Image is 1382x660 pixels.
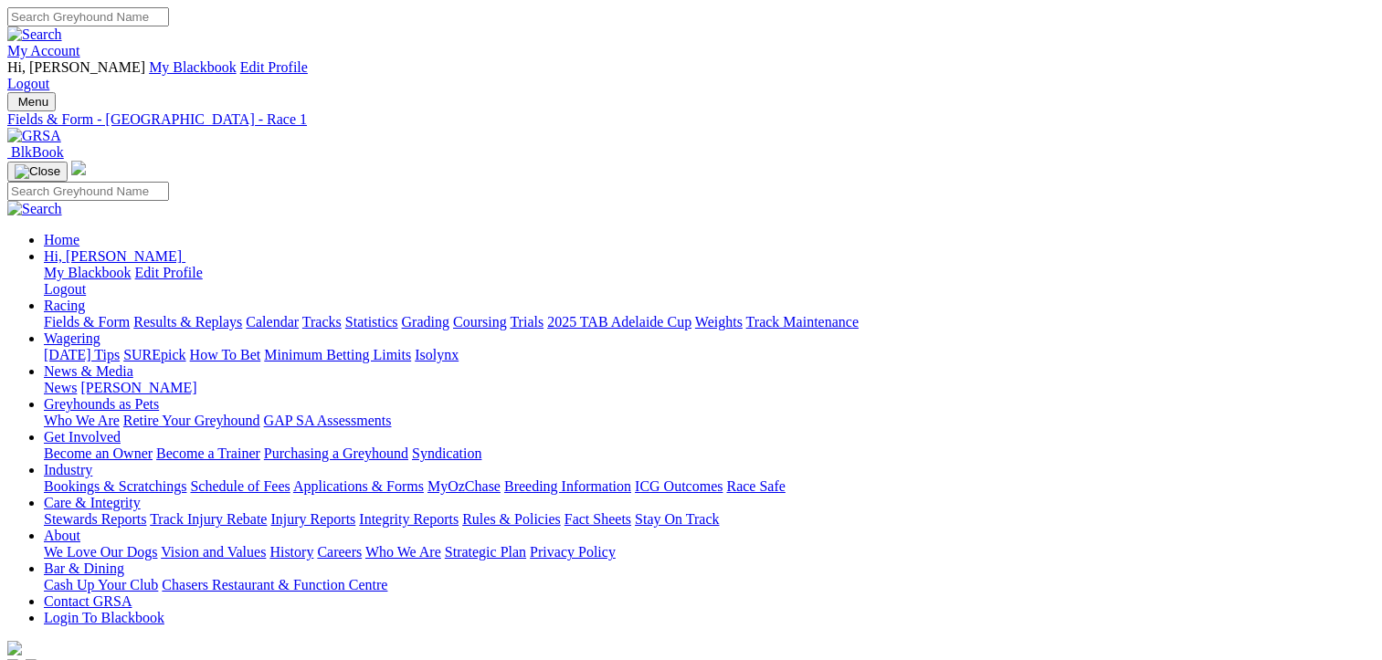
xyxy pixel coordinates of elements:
[44,347,1375,363] div: Wagering
[44,511,146,527] a: Stewards Reports
[44,528,80,543] a: About
[44,281,86,297] a: Logout
[15,164,60,179] img: Close
[44,396,159,412] a: Greyhounds as Pets
[547,314,691,330] a: 2025 TAB Adelaide Cup
[44,347,120,362] a: [DATE] Tips
[293,478,424,494] a: Applications & Forms
[269,544,313,560] a: History
[530,544,616,560] a: Privacy Policy
[240,59,308,75] a: Edit Profile
[44,248,182,264] span: Hi, [PERSON_NAME]
[44,560,124,576] a: Bar & Dining
[11,144,64,160] span: BlkBook
[7,7,169,26] input: Search
[7,111,1375,128] a: Fields & Form - [GEOGRAPHIC_DATA] - Race 1
[7,43,80,58] a: My Account
[7,162,68,182] button: Toggle navigation
[264,347,411,362] a: Minimum Betting Limits
[44,429,121,445] a: Get Involved
[44,363,133,379] a: News & Media
[44,380,1375,396] div: News & Media
[80,380,196,395] a: [PERSON_NAME]
[44,462,92,477] a: Industry
[44,478,186,494] a: Bookings & Scratchings
[18,95,48,109] span: Menu
[7,128,61,144] img: GRSA
[44,511,1375,528] div: Care & Integrity
[246,314,299,330] a: Calendar
[7,59,1375,92] div: My Account
[44,544,1375,560] div: About
[635,478,723,494] a: ICG Outcomes
[317,544,362,560] a: Careers
[510,314,543,330] a: Trials
[726,478,785,494] a: Race Safe
[190,347,261,362] a: How To Bet
[44,445,153,461] a: Become an Owner
[7,59,145,75] span: Hi, [PERSON_NAME]
[427,478,501,494] a: MyOzChase
[453,314,507,330] a: Coursing
[44,232,79,247] a: Home
[7,76,49,91] a: Logout
[264,413,392,428] a: GAP SA Assessments
[44,314,130,330] a: Fields & Form
[44,298,85,313] a: Racing
[44,577,158,592] a: Cash Up Your Club
[7,182,169,201] input: Search
[150,511,267,527] a: Track Injury Rebate
[564,511,631,527] a: Fact Sheets
[133,314,242,330] a: Results & Replays
[44,593,132,609] a: Contact GRSA
[44,544,157,560] a: We Love Our Dogs
[635,511,719,527] a: Stay On Track
[365,544,441,560] a: Who We Are
[156,445,260,461] a: Become a Trainer
[44,314,1375,330] div: Racing
[44,445,1375,462] div: Get Involved
[415,347,459,362] a: Isolynx
[44,413,1375,429] div: Greyhounds as Pets
[402,314,449,330] a: Grading
[161,544,266,560] a: Vision and Values
[270,511,355,527] a: Injury Reports
[7,201,62,217] img: Search
[44,495,141,510] a: Care & Integrity
[264,445,408,461] a: Purchasing a Greyhound
[123,347,185,362] a: SUREpick
[44,577,1375,593] div: Bar & Dining
[44,330,100,346] a: Wagering
[359,511,459,527] a: Integrity Reports
[7,144,64,160] a: BlkBook
[7,641,22,655] img: logo-grsa-white.png
[44,248,185,264] a: Hi, [PERSON_NAME]
[695,314,743,330] a: Weights
[149,59,237,75] a: My Blackbook
[345,314,398,330] a: Statistics
[162,577,387,592] a: Chasers Restaurant & Function Centre
[412,445,481,461] a: Syndication
[44,413,120,428] a: Who We Are
[504,478,631,494] a: Breeding Information
[44,265,1375,298] div: Hi, [PERSON_NAME]
[190,478,290,494] a: Schedule of Fees
[462,511,561,527] a: Rules & Policies
[44,265,132,280] a: My Blackbook
[123,413,260,428] a: Retire Your Greyhound
[7,92,56,111] button: Toggle navigation
[135,265,203,280] a: Edit Profile
[302,314,342,330] a: Tracks
[44,610,164,625] a: Login To Blackbook
[44,380,77,395] a: News
[7,26,62,43] img: Search
[445,544,526,560] a: Strategic Plan
[746,314,859,330] a: Track Maintenance
[71,161,86,175] img: logo-grsa-white.png
[44,478,1375,495] div: Industry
